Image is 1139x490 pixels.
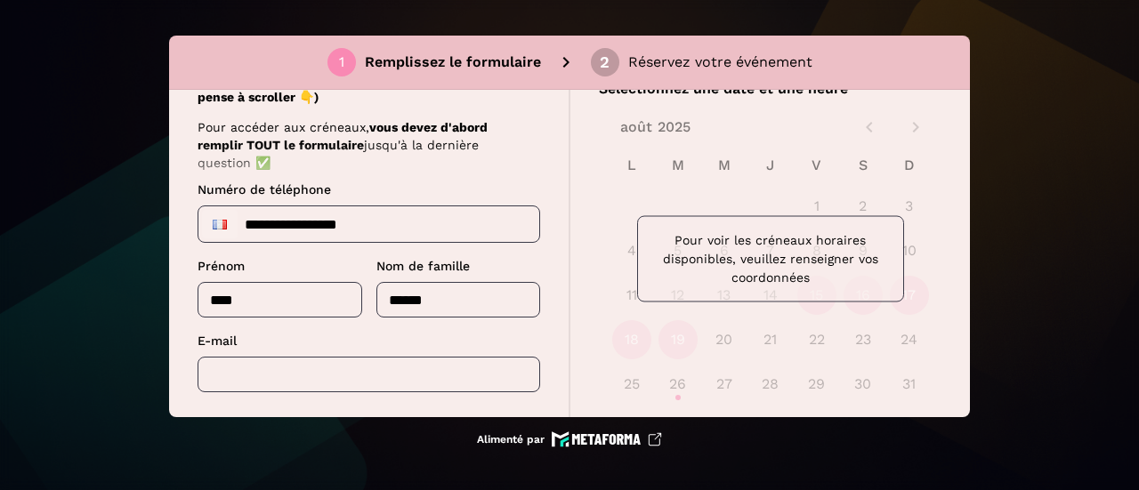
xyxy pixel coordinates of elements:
[339,53,344,70] font: 1
[198,415,505,444] a: les conditions générales
[477,431,662,447] a: Alimenté par
[376,259,470,273] font: Nom de famille
[202,210,238,238] div: France : + 33
[365,53,541,70] font: Remplissez le formulaire
[198,415,428,428] font: En saisissant des informations, j'accepte
[477,433,545,446] font: Alimenté par
[198,259,245,273] font: Prénom
[198,333,237,348] font: E-mail
[663,233,878,285] font: Pour voir les créneaux horaires disponibles, veuillez renseigner vos coordonnées
[198,120,369,134] font: Pour accéder aux créneaux,
[628,53,812,70] font: Réservez votre événement
[600,52,610,71] font: 2
[198,182,331,197] font: Numéro de téléphone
